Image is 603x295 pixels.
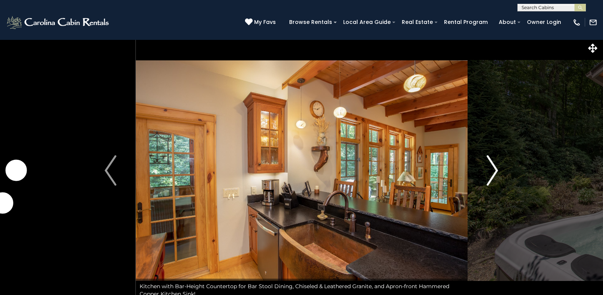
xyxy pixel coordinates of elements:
[495,16,520,28] a: About
[254,18,276,26] span: My Favs
[573,18,581,27] img: phone-regular-white.png
[589,18,597,27] img: mail-regular-white.png
[6,15,111,30] img: White-1-2.png
[285,16,336,28] a: Browse Rentals
[398,16,437,28] a: Real Estate
[245,18,278,27] a: My Favs
[105,155,116,186] img: arrow
[487,155,498,186] img: arrow
[339,16,395,28] a: Local Area Guide
[523,16,565,28] a: Owner Login
[440,16,492,28] a: Rental Program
